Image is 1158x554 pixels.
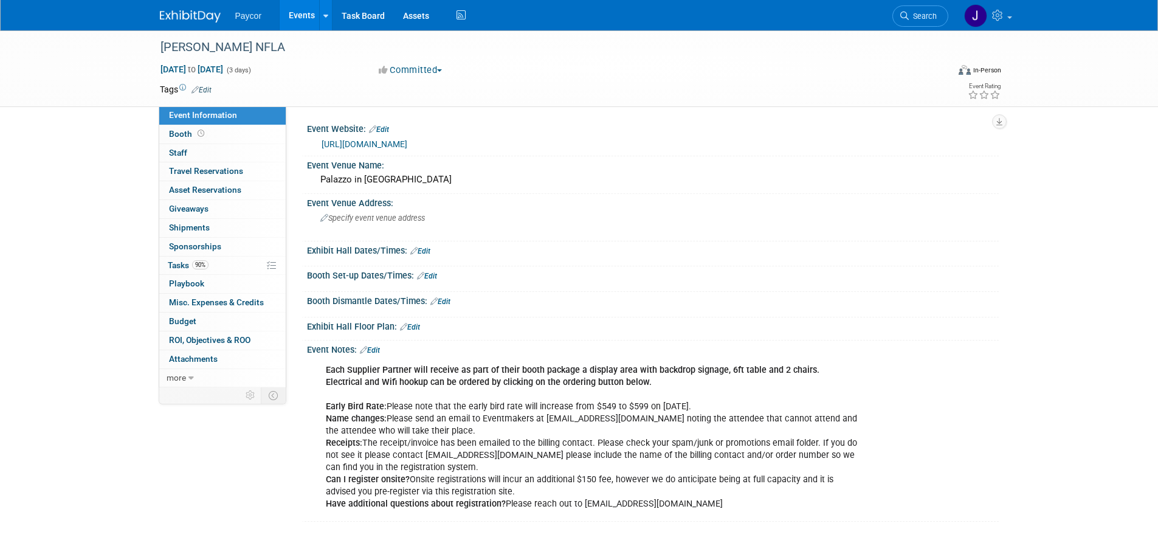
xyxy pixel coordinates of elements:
div: Exhibit Hall Floor Plan: [307,317,999,333]
a: Shipments [159,219,286,237]
a: ROI, Objectives & ROO [159,331,286,350]
a: Budget [159,313,286,331]
b: Each Supplier Partner will receive as part of their booth package a display area with backdrop si... [326,365,819,387]
a: Booth [159,125,286,144]
div: Event Venue Address: [307,194,999,209]
span: Booth [169,129,207,139]
div: Palazzo in [GEOGRAPHIC_DATA] [316,170,990,189]
div: Event Format [877,63,1002,81]
a: Edit [360,346,380,355]
span: Shipments [169,223,210,232]
span: Budget [169,316,196,326]
b: Name changes: [326,414,387,424]
a: Edit [410,247,430,255]
div: Please note that the early bird rate will increase from $549 to $599 on [DATE]. Please send an em... [317,358,865,517]
span: Staff [169,148,187,158]
img: ExhibitDay [160,10,221,23]
span: Paycor [235,11,262,21]
span: ROI, Objectives & ROO [169,335,250,345]
a: Tasks90% [159,257,286,275]
a: Edit [369,125,389,134]
span: to [186,64,198,74]
span: Travel Reservations [169,166,243,176]
span: (3 days) [226,66,251,74]
b: Can I register onsite? [326,474,410,485]
td: Toggle Event Tabs [261,387,286,403]
button: Committed [374,64,447,77]
span: more [167,373,186,383]
a: Playbook [159,275,286,293]
div: Event Rating [968,83,1001,89]
span: Giveaways [169,204,209,213]
a: Staff [159,144,286,162]
div: Booth Set-up Dates/Times: [307,266,999,282]
span: [DATE] [DATE] [160,64,224,75]
img: Jenny Campbell [964,4,987,27]
span: Sponsorships [169,241,221,251]
a: Search [892,5,948,27]
div: Booth Dismantle Dates/Times: [307,292,999,308]
div: Event Website: [307,120,999,136]
b: Have additional questions about registration? [326,499,506,509]
span: Misc. Expenses & Credits [169,297,264,307]
a: more [159,369,286,387]
span: Asset Reservations [169,185,241,195]
span: Tasks [168,260,209,270]
a: Edit [400,323,420,331]
span: Search [909,12,937,21]
td: Tags [160,83,212,95]
span: Event Information [169,110,237,120]
b: Early Bird Rate: [326,401,387,412]
a: Edit [417,272,437,280]
div: Event Notes: [307,341,999,356]
b: Receipts: [326,438,362,448]
img: Format-Inperson.png [959,65,971,75]
div: In-Person [973,66,1001,75]
a: Sponsorships [159,238,286,256]
span: Playbook [169,279,204,288]
a: [URL][DOMAIN_NAME] [322,139,407,149]
span: Specify event venue address [320,213,425,223]
div: Exhibit Hall Dates/Times: [307,241,999,257]
a: Giveaways [159,200,286,218]
div: Event Venue Name: [307,156,999,171]
a: Edit [430,297,450,306]
a: Travel Reservations [159,162,286,181]
a: Attachments [159,350,286,369]
span: Attachments [169,354,218,364]
td: Personalize Event Tab Strip [240,387,261,403]
span: Booth not reserved yet [195,129,207,138]
a: Event Information [159,106,286,125]
span: 90% [192,260,209,269]
div: [PERSON_NAME] NFLA [156,36,930,58]
a: Asset Reservations [159,181,286,199]
a: Edit [191,86,212,94]
a: Misc. Expenses & Credits [159,294,286,312]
